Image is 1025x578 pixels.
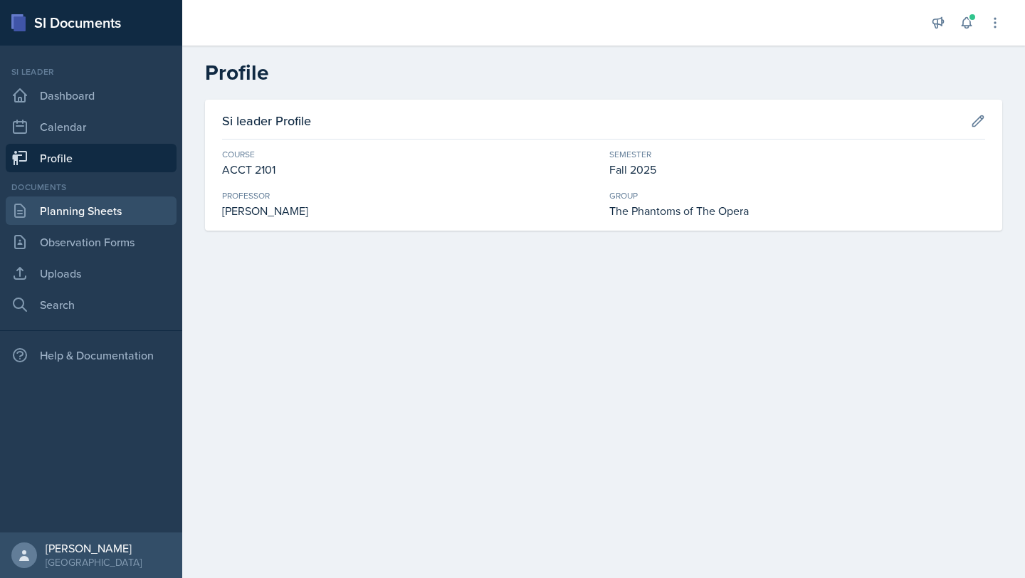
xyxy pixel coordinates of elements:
[6,196,177,225] a: Planning Sheets
[6,144,177,172] a: Profile
[222,161,598,178] div: ACCT 2101
[6,112,177,141] a: Calendar
[609,148,985,161] div: Semester
[6,65,177,78] div: Si leader
[6,228,177,256] a: Observation Forms
[6,259,177,288] a: Uploads
[222,111,311,130] h3: Si leader Profile
[222,189,598,202] div: Professor
[6,290,177,319] a: Search
[46,555,142,569] div: [GEOGRAPHIC_DATA]
[205,60,1002,85] h2: Profile
[6,341,177,369] div: Help & Documentation
[609,161,985,178] div: Fall 2025
[6,81,177,110] a: Dashboard
[609,189,985,202] div: Group
[46,541,142,555] div: [PERSON_NAME]
[6,181,177,194] div: Documents
[222,148,598,161] div: Course
[222,202,598,219] div: [PERSON_NAME]
[609,202,985,219] div: The Phantoms of The Opera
